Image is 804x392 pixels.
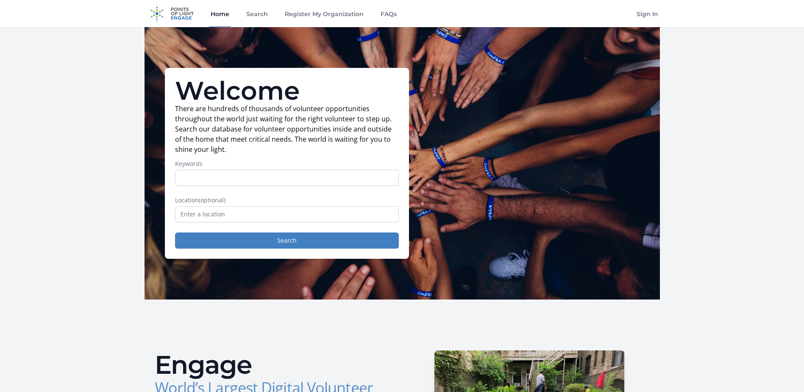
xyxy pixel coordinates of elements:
[175,78,399,104] h1: Welcome
[175,160,399,168] label: Keywords
[175,232,399,249] button: Search
[199,196,225,204] span: (optional)
[175,206,399,222] input: Enter a location
[175,196,399,204] label: Location
[155,352,395,378] h2: Engage
[175,104,399,154] p: There are hundreds of thousands of volunteer opportunities throughout the world just waiting for ...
